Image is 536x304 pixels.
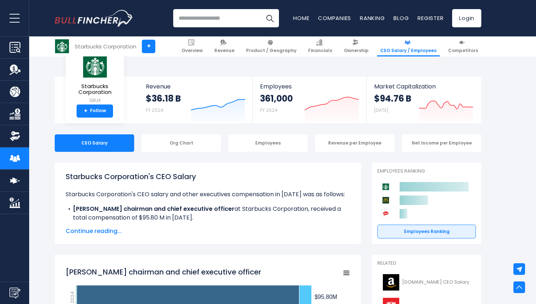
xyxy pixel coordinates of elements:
[417,14,443,22] a: Register
[69,291,76,303] text: 2024
[178,36,206,56] a: Overview
[75,42,136,51] div: Starbucks Corporation
[381,196,391,205] img: McDonald's Corporation competitors logo
[341,36,372,56] a: Ownership
[318,14,351,22] a: Companies
[402,134,481,152] div: Net Income per Employee
[377,36,440,56] a: CEO Salary / Employees
[448,48,478,54] span: Competitors
[141,134,221,152] div: Org Chart
[305,36,335,56] a: Financials
[146,107,163,113] small: FY 2024
[55,134,134,152] div: CEO Salary
[82,54,108,78] img: SBUX logo
[293,14,309,22] a: Home
[377,168,476,174] p: Employees Ranking
[211,36,238,56] a: Revenue
[246,48,296,54] span: Product / Geography
[377,272,476,292] a: [DOMAIN_NAME] CEO Salary
[253,76,366,123] a: Employees 361,000 FY 2024
[9,131,20,142] img: Ownership
[182,48,203,54] span: Overview
[66,171,350,182] h1: Starbucks Corporation's CEO Salary
[377,225,476,238] a: Employees Ranking
[142,40,155,53] a: +
[139,76,253,123] a: Revenue $36.18 B FY 2024
[393,14,409,22] a: Blog
[71,53,119,104] a: Starbucks Corporation SBUX
[315,134,395,152] div: Revenue per Employee
[77,104,113,118] a: +Follow
[344,48,369,54] span: Ownership
[146,83,245,90] span: Revenue
[214,48,234,54] span: Revenue
[146,93,181,104] strong: $36.18 B
[360,14,385,22] a: Ranking
[382,274,400,291] img: AMZN logo
[243,36,300,56] a: Product / Geography
[315,294,337,300] tspan: $95.80M
[71,83,118,95] span: Starbucks Corporation
[374,107,388,113] small: [DATE]
[228,134,308,152] div: Employees
[66,190,350,199] p: Starbucks Corporation's CEO salary and other executives compensation in [DATE] was as follows:
[308,48,332,54] span: Financials
[260,93,293,104] strong: 361,000
[380,48,436,54] span: CEO Salary / Employees
[55,10,133,27] img: Bullfincher logo
[71,97,118,104] small: SBUX
[260,107,277,113] small: FY 2024
[66,227,350,236] span: Continue reading...
[381,182,391,192] img: Starbucks Corporation competitors logo
[452,9,481,27] a: Login
[261,9,279,27] button: Search
[377,260,476,267] p: Related
[73,205,234,213] b: [PERSON_NAME] chairman and chief executive officer
[55,39,69,53] img: SBUX logo
[66,267,261,277] tspan: [PERSON_NAME] chairman and chief executive officer
[55,10,133,27] a: Go to homepage
[367,76,481,123] a: Market Capitalization $94.76 B [DATE]
[260,83,359,90] span: Employees
[381,209,391,218] img: Yum! Brands competitors logo
[402,279,469,285] span: [DOMAIN_NAME] CEO Salary
[66,205,350,222] li: at Starbucks Corporation, received a total compensation of $95.80 M in [DATE].
[84,108,88,114] strong: +
[374,83,473,90] span: Market Capitalization
[445,36,481,56] a: Competitors
[374,93,411,104] strong: $94.76 B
